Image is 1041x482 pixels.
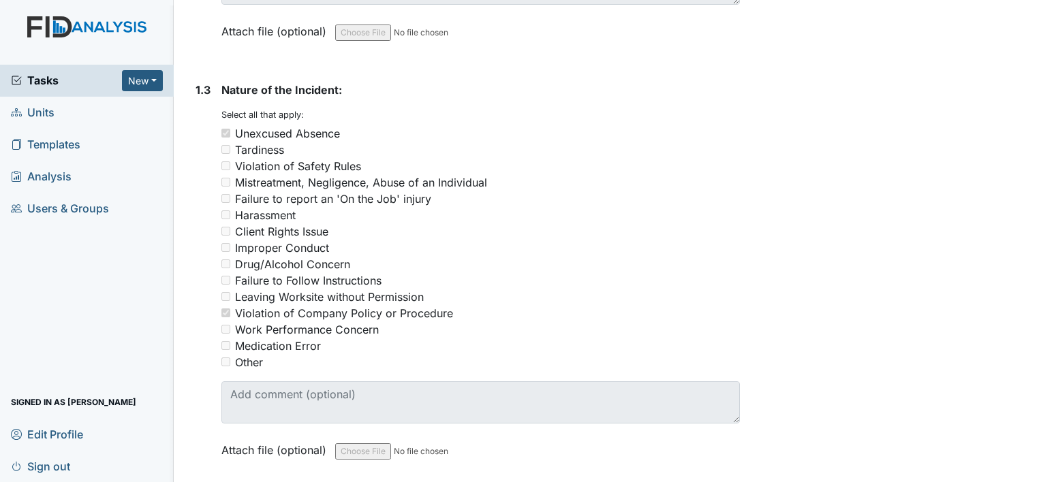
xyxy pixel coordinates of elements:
[235,142,284,158] div: Tardiness
[221,276,230,285] input: Failure to Follow Instructions
[221,259,230,268] input: Drug/Alcohol Concern
[221,434,332,458] label: Attach file (optional)
[221,325,230,334] input: Work Performance Concern
[235,223,328,240] div: Client Rights Issue
[221,357,230,366] input: Other
[235,158,361,174] div: Violation of Safety Rules
[221,178,230,187] input: Mistreatment, Negligence, Abuse of an Individual
[221,227,230,236] input: Client Rights Issue
[11,166,72,187] span: Analysis
[235,125,340,142] div: Unexcused Absence
[11,134,80,155] span: Templates
[11,391,136,413] span: Signed in as [PERSON_NAME]
[196,82,211,98] label: 1.3
[221,210,230,219] input: Harassment
[11,72,122,89] a: Tasks
[122,70,163,91] button: New
[221,16,332,39] label: Attach file (optional)
[221,110,304,120] small: Select all that apply:
[221,243,230,252] input: Improper Conduct
[221,161,230,170] input: Violation of Safety Rules
[235,207,296,223] div: Harassment
[221,308,230,317] input: Violation of Company Policy or Procedure
[221,292,230,301] input: Leaving Worksite without Permission
[11,423,83,445] span: Edit Profile
[235,289,424,305] div: Leaving Worksite without Permission
[235,240,329,256] div: Improper Conduct
[221,83,342,97] span: Nature of the Incident:
[235,321,379,338] div: Work Performance Concern
[11,198,109,219] span: Users & Groups
[11,102,55,123] span: Units
[235,354,263,370] div: Other
[221,145,230,154] input: Tardiness
[235,256,350,272] div: Drug/Alcohol Concern
[235,174,487,191] div: Mistreatment, Negligence, Abuse of an Individual
[221,341,230,350] input: Medication Error
[221,129,230,138] input: Unexcused Absence
[235,305,453,321] div: Violation of Company Policy or Procedure
[235,272,382,289] div: Failure to Follow Instructions
[235,338,321,354] div: Medication Error
[235,191,431,207] div: Failure to report an 'On the Job' injury
[221,194,230,203] input: Failure to report an 'On the Job' injury
[11,455,70,477] span: Sign out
